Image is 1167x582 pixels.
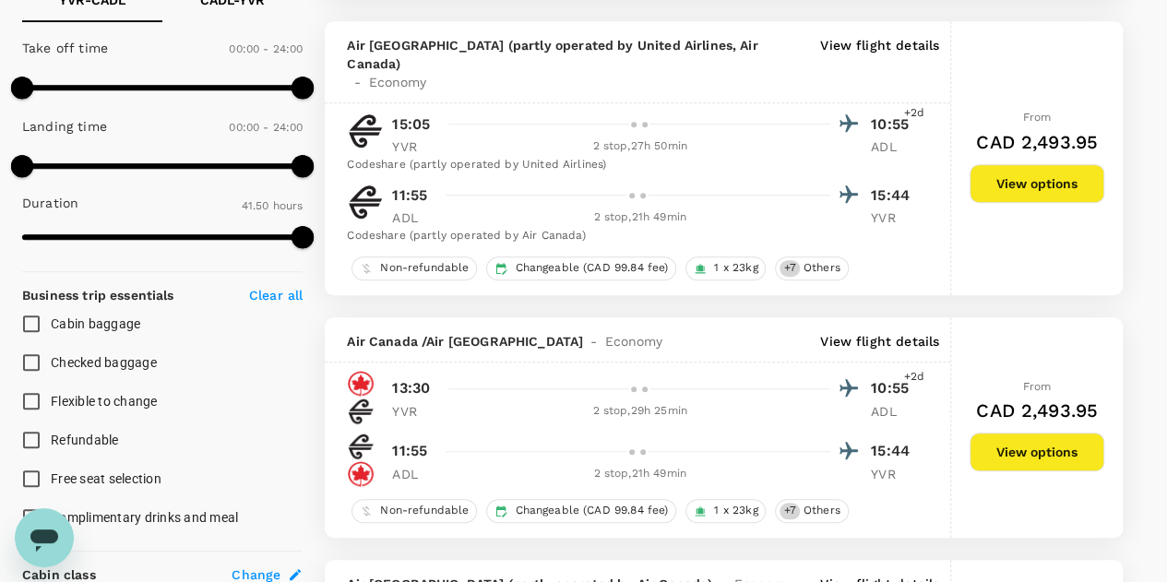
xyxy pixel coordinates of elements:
span: Economy [368,73,426,91]
p: 15:44 [871,184,917,207]
div: Non-refundable [351,499,477,523]
p: 15:05 [392,113,430,136]
p: Clear all [249,286,303,304]
div: 1 x 23kg [685,499,766,523]
div: 1 x 23kg [685,256,766,280]
span: 41.50 hours [242,199,304,212]
span: Others [796,260,848,276]
span: + 7 [780,260,799,276]
span: - [583,332,604,350]
p: Duration [22,194,78,212]
div: 2 stop , 21h 49min [449,208,830,227]
p: Take off time [22,39,108,57]
button: View options [970,164,1104,203]
span: 1 x 23kg [707,260,765,276]
span: Refundable [51,433,119,447]
span: +2d [904,104,924,123]
h6: CAD 2,493.95 [976,127,1098,157]
div: Codeshare (partly operated by United Airlines) [347,156,917,174]
p: 10:55 [871,113,917,136]
span: Non-refundable [373,503,476,518]
span: Air Canada / Air [GEOGRAPHIC_DATA] [347,332,583,350]
p: YVR [871,465,917,483]
div: +7Others [775,499,848,523]
div: Changeable (CAD 99.84 fee) [486,499,676,523]
img: NZ [347,398,375,425]
p: View flight details [820,332,939,350]
img: AC [347,460,375,488]
span: Changeable (CAD 99.84 fee) [507,260,675,276]
p: Landing time [22,117,107,136]
p: YVR [392,137,438,156]
div: 2 stop , 21h 49min [449,465,830,483]
p: YVR [871,208,917,227]
span: Flexible to change [51,394,158,409]
img: NZ [347,113,384,149]
span: Air [GEOGRAPHIC_DATA] (partly operated by United Airlines, Air Canada) [347,36,813,73]
iframe: Button to launch messaging window [15,508,74,567]
span: Checked baggage [51,355,157,370]
p: View flight details [820,36,939,91]
img: NZ [347,184,384,220]
p: ADL [871,137,917,156]
p: 15:44 [871,440,917,462]
p: 13:30 [392,377,430,399]
span: +2d [904,368,924,386]
span: 00:00 - 24:00 [229,42,303,55]
strong: Cabin class [22,567,96,582]
span: Cabin baggage [51,316,140,331]
p: 11:55 [392,440,427,462]
h6: CAD 2,493.95 [976,396,1098,425]
span: Non-refundable [373,260,476,276]
div: 2 stop , 27h 50min [449,137,830,156]
span: - [347,73,368,91]
span: Complimentary drinks and meal [51,510,238,525]
span: From [1023,111,1052,124]
span: + 7 [780,503,799,518]
div: Non-refundable [351,256,477,280]
p: ADL [392,208,438,227]
span: Economy [604,332,662,350]
span: 1 x 23kg [707,503,765,518]
span: Others [796,503,848,518]
span: 00:00 - 24:00 [229,121,303,134]
p: ADL [871,402,917,421]
p: YVR [392,402,438,421]
p: 11:55 [392,184,427,207]
div: Changeable (CAD 99.84 fee) [486,256,676,280]
div: Codeshare (partly operated by Air Canada) [347,227,917,245]
p: ADL [392,465,438,483]
span: Changeable (CAD 99.84 fee) [507,503,675,518]
button: View options [970,433,1104,471]
span: Free seat selection [51,471,161,486]
strong: Business trip essentials [22,288,174,303]
img: NZ [347,433,375,460]
div: 2 stop , 29h 25min [449,402,830,421]
p: 10:55 [871,377,917,399]
span: From [1023,380,1052,393]
div: +7Others [775,256,848,280]
img: AC [347,370,375,398]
